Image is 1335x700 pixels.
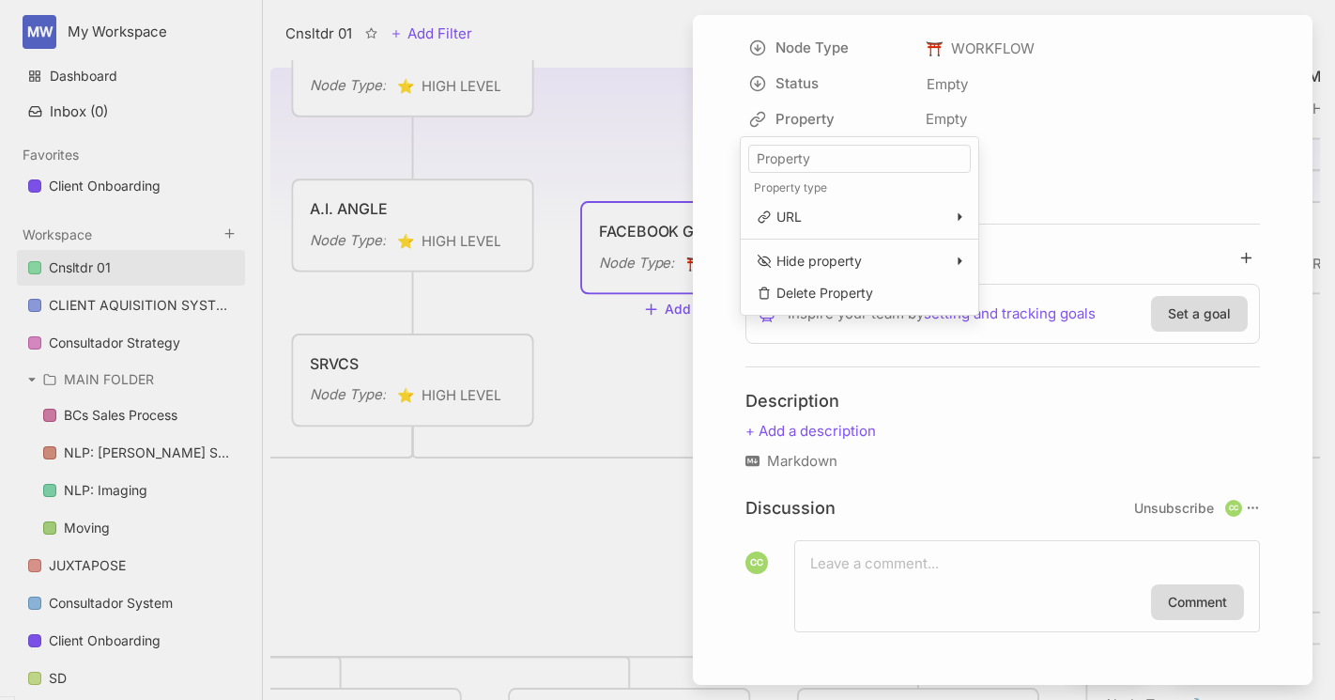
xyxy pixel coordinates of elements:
[310,197,514,220] div: A.I. ANGLE
[1176,252,1251,274] div: Node Type :
[643,302,760,318] button: Add child node
[310,384,385,407] div: Node Type :
[748,279,971,307] button: Delete Property
[64,479,147,502] div: NLP: Imaging
[64,517,110,539] div: Moving
[49,554,126,577] div: JUXTAPOSE
[397,232,419,250] i: ⭐
[49,592,173,614] div: Consultador System
[397,230,501,253] span: ️ HIGH LEVEL
[310,229,385,252] div: Node Type :
[685,253,793,275] span: ️ WORKFLOW
[974,253,1082,275] span: ️ WORKFLOW
[748,247,971,275] button: Hide property
[310,74,385,97] div: Node Type :
[64,404,177,427] div: BCs Sales Process
[49,175,161,197] div: Client Onboarding
[49,630,161,652] div: Client Onboarding
[748,177,971,199] div: Property type
[310,352,514,375] div: SRVCS
[49,332,180,354] div: Consultador Strategy
[310,42,514,65] div: PRODUCTION
[397,77,419,95] i: ⭐
[748,203,971,231] button: URL
[397,387,419,405] i: ⭐
[1264,100,1285,117] i: ⭐
[64,368,154,391] div: MAIN FOLDER
[49,294,234,317] div: CLIENT AQUISITION SYSTEM
[1176,97,1251,119] div: Node Type :
[397,75,501,98] span: ️ HIGH LEVEL
[599,252,674,274] div: Node Type :
[1104,661,1309,684] div: ZOOM
[776,283,873,303] span: Delete Property
[888,220,1093,242] div: ONLINCE CLASS
[64,442,234,464] div: NLP: [PERSON_NAME] System
[974,255,996,272] i: ⛩
[685,255,707,272] i: ⛩
[397,385,501,408] span: ️ HIGH LEVEL
[776,207,802,227] span: URL
[49,257,111,279] div: Cnsltdr 01
[599,220,804,242] div: FACEBOOK GROUP
[1264,255,1285,272] i: ⛩
[776,251,862,272] span: Hide property
[49,667,67,690] div: SD
[17,163,245,211] div: Favorites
